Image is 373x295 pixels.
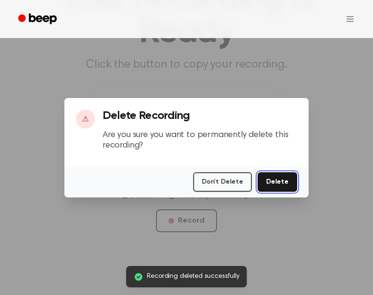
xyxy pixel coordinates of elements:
div: ⚠ [76,109,95,128]
button: Delete [258,172,297,192]
button: Open menu [339,8,362,30]
button: Don't Delete [193,172,252,192]
p: Are you sure you want to permanently delete this recording? [103,130,297,151]
span: Recording deleted successfully [147,272,239,282]
h3: Delete Recording [103,109,297,122]
a: Beep [11,10,65,29]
